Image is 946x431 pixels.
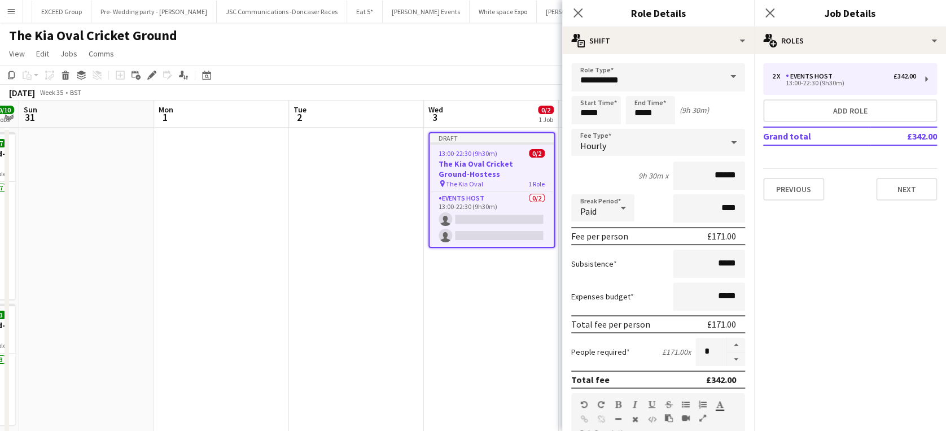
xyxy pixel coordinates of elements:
div: Fee per person [571,230,628,242]
div: Roles [754,27,946,54]
h3: The Kia Oval Cricket Ground-Hostess [430,159,554,179]
span: Sun [24,105,37,115]
div: 2 x [772,72,786,80]
button: Ordered List [699,400,707,409]
label: Expenses budget [571,291,634,302]
button: Fullscreen [699,413,707,423]
span: 13:00-22:30 (9h30m) [439,149,497,158]
div: (9h 30m) [680,105,709,115]
span: View [9,49,25,59]
div: Total fee [571,374,610,385]
button: Unordered List [682,400,690,409]
button: Text Color [716,400,724,409]
button: Horizontal Line [614,415,622,424]
button: White space Expo [470,1,537,23]
a: Comms [84,46,119,61]
span: The Kia Oval [446,180,483,188]
span: Paid [580,206,597,217]
button: [PERSON_NAME][GEOGRAPHIC_DATA] [537,1,665,23]
button: HTML Code [648,415,656,424]
div: 9h 30m x [638,171,668,181]
button: Strikethrough [665,400,673,409]
a: Jobs [56,46,82,61]
div: BST [70,88,81,97]
button: Undo [580,400,588,409]
div: 13:00-22:30 (9h30m) [772,80,916,86]
div: £171.00 [707,319,736,330]
div: Draft [430,133,554,142]
h1: The Kia Oval Cricket Ground [9,27,177,44]
button: Insert video [682,413,690,423]
button: Pre- Wedding party - [PERSON_NAME] [91,1,217,23]
button: Add role [763,99,937,122]
button: [PERSON_NAME] Events [383,1,470,23]
button: Italic [631,400,639,409]
button: Clear Formatting [631,415,639,424]
span: 0/2 [538,106,554,114]
div: £342.00 [894,72,916,80]
span: 0/2 [529,149,545,158]
div: 1 Job [538,115,553,124]
div: Total fee per person [571,319,650,330]
app-job-card: Draft13:00-22:30 (9h30m)0/2The Kia Oval Cricket Ground-Hostess The Kia Oval1 RoleEvents Host0/213... [428,132,555,248]
button: Redo [597,400,605,409]
span: Comms [89,49,114,59]
button: Previous [763,178,824,201]
span: 1 [157,111,173,124]
span: Tue [294,105,306,115]
button: Bold [614,400,622,409]
app-card-role: Events Host0/213:00-22:30 (9h30m) [430,192,554,247]
label: People required [571,347,630,357]
button: Underline [648,400,656,409]
label: Subsistence [571,259,617,269]
button: EXCEED Group [32,1,91,23]
span: Hourly [580,140,606,151]
div: Events Host [786,72,837,80]
button: Next [876,178,937,201]
span: 4 [562,111,577,124]
h3: Job Details [754,6,946,20]
div: £342.00 [706,374,736,385]
span: 31 [22,111,37,124]
button: Decrease [727,352,745,367]
button: JSC Communications -Doncaser Races [217,1,347,23]
td: £342.00 [870,127,937,145]
span: 1 Role [528,180,545,188]
div: Shift [562,27,754,54]
div: [DATE] [9,87,35,98]
a: Edit [32,46,54,61]
span: 3 [427,111,443,124]
button: Paste as plain text [665,413,673,423]
div: £171.00 [707,230,736,242]
a: View [5,46,29,61]
h3: Role Details [562,6,754,20]
div: £171.00 x [662,347,691,357]
span: Edit [36,49,49,59]
button: Increase [727,338,745,352]
span: Wed [428,105,443,115]
span: Week 35 [37,88,65,97]
button: Eat 5* [347,1,383,23]
span: Jobs [60,49,77,59]
span: Mon [159,105,173,115]
td: Grand total [763,127,870,145]
span: 2 [292,111,306,124]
